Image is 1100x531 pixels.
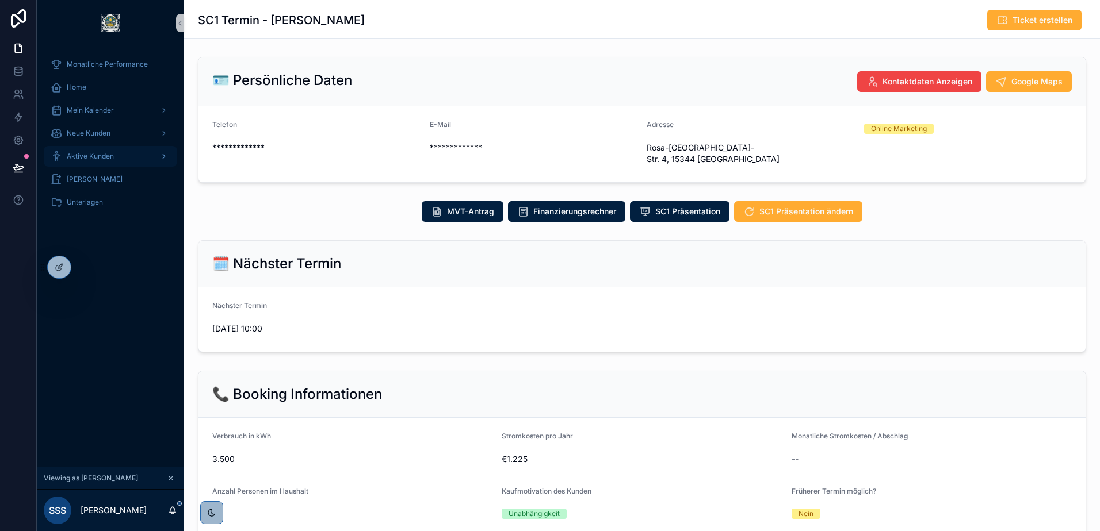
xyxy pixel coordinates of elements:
span: Stromkosten pro Jahr [502,432,573,440]
span: Monatliche Performance [67,60,148,69]
button: SC1 Präsentation [630,201,729,222]
span: Ticket erstellen [1013,14,1072,26]
span: [PERSON_NAME] [67,175,123,184]
button: Ticket erstellen [987,10,1082,30]
button: Google Maps [986,71,1072,92]
span: SC1 Präsentation ändern [759,206,853,217]
h1: SC1 Termin - [PERSON_NAME] [198,12,365,28]
span: €1.225 [502,453,782,465]
span: Anzahl Personen im Haushalt [212,487,308,495]
span: Unterlagen [67,198,103,207]
span: Rosa-[GEOGRAPHIC_DATA]-Str. 4, 15344 [GEOGRAPHIC_DATA] [647,142,855,165]
span: Home [67,83,86,92]
span: Kaufmotivation des Kunden [502,487,591,495]
h2: 🗓 Nächster Termin [212,255,341,273]
a: Home [44,77,177,98]
span: Finanzierungsrechner [533,206,616,217]
button: Finanzierungsrechner [508,201,625,222]
div: Online Marketing [871,124,927,134]
span: E-Mail [430,120,451,129]
img: App logo [101,14,120,32]
div: Nein [799,509,813,519]
div: scrollable content [37,46,184,228]
span: Aktive Kunden [67,152,114,161]
div: Unabhängigkeit [509,509,560,519]
span: Früherer Termin möglich? [792,487,876,495]
span: [DATE] 10:00 [212,323,421,334]
span: 3.500 [212,453,492,465]
span: Verbrauch in kWh [212,432,271,440]
span: Google Maps [1011,76,1063,87]
a: Neue Kunden [44,123,177,144]
span: Mein Kalender [67,106,114,115]
a: Aktive Kunden [44,146,177,167]
span: Nächster Termin [212,301,267,310]
button: MVT-Antrag [422,201,503,222]
span: Telefon [212,120,237,129]
span: MVT-Antrag [447,206,494,217]
button: Kontaktdaten Anzeigen [857,71,981,92]
span: Monatliche Stromkosten / Abschlag [792,432,908,440]
span: Adresse [647,120,674,129]
span: Neue Kunden [67,129,110,138]
a: Mein Kalender [44,100,177,121]
p: [PERSON_NAME] [81,505,147,516]
span: Kontaktdaten Anzeigen [883,76,972,87]
button: SC1 Präsentation ändern [734,201,862,222]
span: SC1 Präsentation [655,206,720,217]
a: Unterlagen [44,192,177,213]
a: [PERSON_NAME] [44,169,177,190]
span: SSS [49,503,66,517]
span: -- [792,453,799,465]
h2: 🪪 Persönliche Daten [212,71,352,90]
h2: 📞 Booking Informationen [212,385,382,403]
span: Viewing as [PERSON_NAME] [44,474,138,483]
a: Monatliche Performance [44,54,177,75]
